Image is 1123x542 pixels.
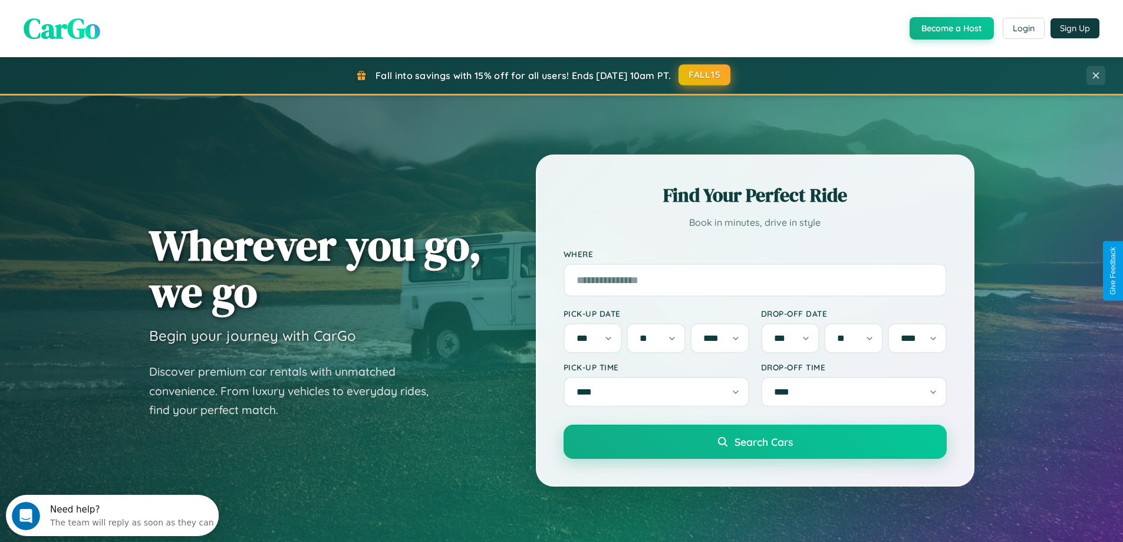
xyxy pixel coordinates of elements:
[149,222,482,315] h1: Wherever you go, we go
[761,362,947,372] label: Drop-off Time
[564,182,947,208] h2: Find Your Perfect Ride
[5,5,219,37] div: Open Intercom Messenger
[149,362,444,420] p: Discover premium car rentals with unmatched convenience. From luxury vehicles to everyday rides, ...
[761,308,947,318] label: Drop-off Date
[564,249,947,259] label: Where
[1109,247,1117,295] div: Give Feedback
[376,70,671,81] span: Fall into savings with 15% off for all users! Ends [DATE] 10am PT.
[564,308,749,318] label: Pick-up Date
[910,17,994,40] button: Become a Host
[1050,18,1099,38] button: Sign Up
[679,64,730,86] button: FALL15
[564,425,947,459] button: Search Cars
[44,10,208,19] div: Need help?
[735,435,793,448] span: Search Cars
[564,214,947,231] p: Book in minutes, drive in style
[1003,18,1045,39] button: Login
[564,362,749,372] label: Pick-up Time
[12,502,40,530] iframe: Intercom live chat
[149,327,356,344] h3: Begin your journey with CarGo
[44,19,208,32] div: The team will reply as soon as they can
[6,495,219,536] iframe: Intercom live chat discovery launcher
[24,9,100,48] span: CarGo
